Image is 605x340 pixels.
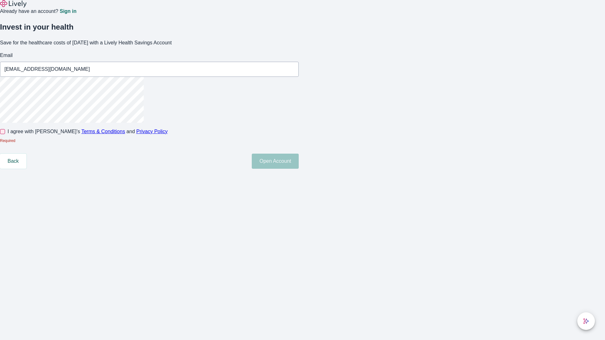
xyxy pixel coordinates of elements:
[81,129,125,134] a: Terms & Conditions
[577,312,595,330] button: chat
[8,128,168,135] span: I agree with [PERSON_NAME]’s and
[583,318,589,324] svg: Lively AI Assistant
[136,129,168,134] a: Privacy Policy
[60,9,76,14] a: Sign in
